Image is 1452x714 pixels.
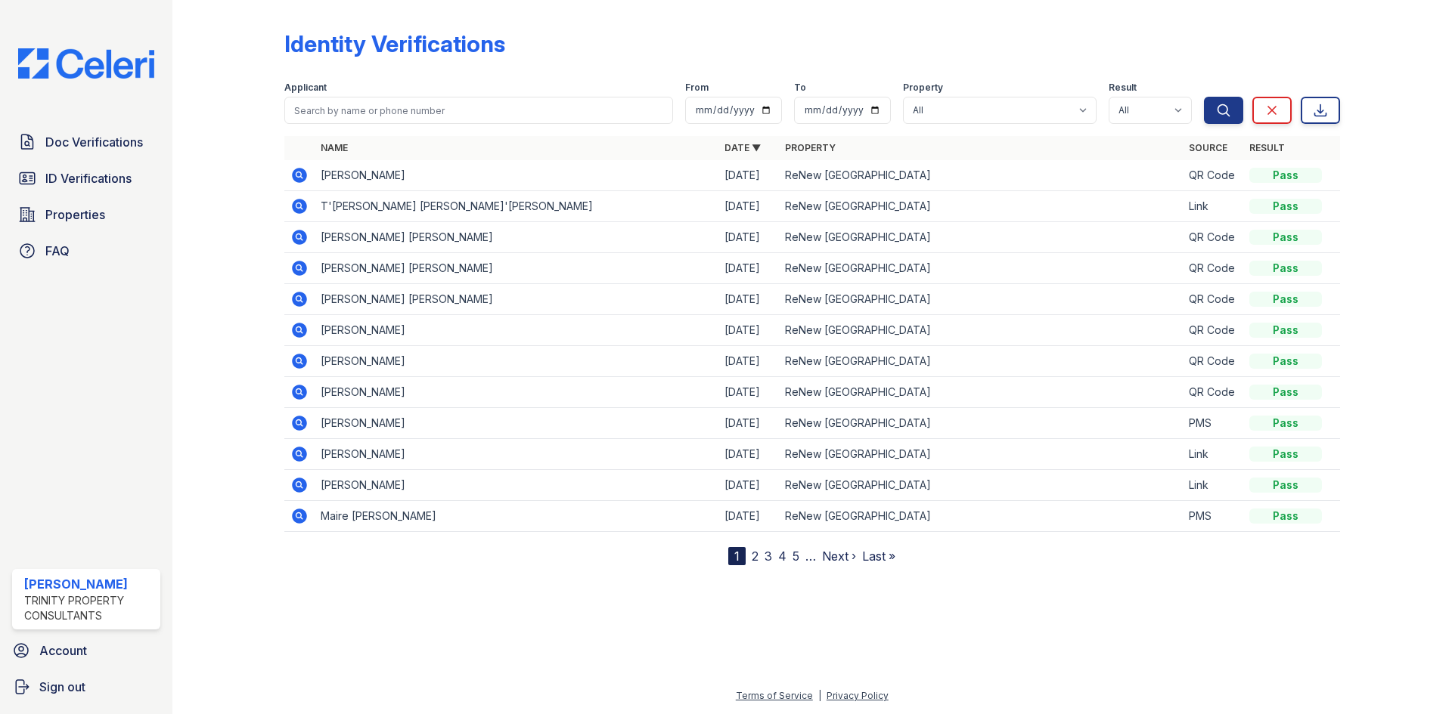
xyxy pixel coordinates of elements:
a: Doc Verifications [12,127,160,157]
td: [DATE] [718,346,779,377]
span: ID Verifications [45,169,132,187]
span: Doc Verifications [45,133,143,151]
td: [DATE] [718,315,779,346]
a: Next › [822,549,856,564]
a: Sign out [6,672,166,702]
td: T'[PERSON_NAME] [PERSON_NAME]'[PERSON_NAME] [315,191,718,222]
td: QR Code [1183,377,1243,408]
a: Property [785,142,836,153]
td: [DATE] [718,501,779,532]
a: 3 [765,549,772,564]
td: QR Code [1183,315,1243,346]
a: 4 [778,549,786,564]
a: Privacy Policy [827,690,889,701]
td: ReNew [GEOGRAPHIC_DATA] [779,501,1183,532]
span: FAQ [45,242,70,260]
td: PMS [1183,408,1243,439]
td: [PERSON_NAME] [315,315,718,346]
td: [PERSON_NAME] [315,439,718,470]
a: Terms of Service [736,690,813,701]
td: QR Code [1183,222,1243,253]
div: Pass [1249,199,1322,214]
td: Maire [PERSON_NAME] [315,501,718,532]
td: QR Code [1183,346,1243,377]
td: [DATE] [718,470,779,501]
td: ReNew [GEOGRAPHIC_DATA] [779,470,1183,501]
td: [DATE] [718,377,779,408]
div: Pass [1249,478,1322,493]
td: ReNew [GEOGRAPHIC_DATA] [779,346,1183,377]
label: Result [1109,82,1137,94]
td: ReNew [GEOGRAPHIC_DATA] [779,191,1183,222]
td: [PERSON_NAME] [315,346,718,377]
label: To [794,82,806,94]
td: QR Code [1183,160,1243,191]
td: QR Code [1183,284,1243,315]
td: [PERSON_NAME] [315,470,718,501]
a: 5 [793,549,799,564]
td: ReNew [GEOGRAPHIC_DATA] [779,222,1183,253]
td: Link [1183,470,1243,501]
span: Sign out [39,678,85,696]
div: Pass [1249,354,1322,369]
div: Pass [1249,508,1322,524]
div: | [818,690,821,701]
div: [PERSON_NAME] [24,575,154,593]
td: [PERSON_NAME] [PERSON_NAME] [315,253,718,284]
div: Pass [1249,416,1322,431]
td: [DATE] [718,439,779,470]
div: Identity Verifications [284,30,505,57]
div: Trinity Property Consultants [24,593,154,623]
div: Pass [1249,447,1322,462]
td: [DATE] [718,284,779,315]
span: Properties [45,206,105,224]
label: From [685,82,709,94]
div: Pass [1249,168,1322,183]
td: [PERSON_NAME] [315,377,718,408]
span: Account [39,641,87,660]
div: Pass [1249,261,1322,276]
td: [DATE] [718,191,779,222]
td: [DATE] [718,408,779,439]
td: [DATE] [718,222,779,253]
a: Date ▼ [724,142,761,153]
div: Pass [1249,385,1322,400]
td: [PERSON_NAME] [PERSON_NAME] [315,284,718,315]
td: [DATE] [718,160,779,191]
td: ReNew [GEOGRAPHIC_DATA] [779,439,1183,470]
a: Properties [12,199,160,230]
label: Property [903,82,943,94]
input: Search by name or phone number [284,97,673,124]
td: ReNew [GEOGRAPHIC_DATA] [779,284,1183,315]
a: Source [1189,142,1227,153]
div: 1 [728,547,746,565]
a: 2 [752,549,759,564]
td: ReNew [GEOGRAPHIC_DATA] [779,377,1183,408]
a: Account [6,635,166,666]
td: QR Code [1183,253,1243,284]
td: [PERSON_NAME] [PERSON_NAME] [315,222,718,253]
td: [PERSON_NAME] [315,408,718,439]
div: Pass [1249,230,1322,245]
img: CE_Logo_Blue-a8612792a0a2168367f1c8372b55b34899dd931a85d93a1a3d3e32e68fde9ad4.png [6,48,166,79]
div: Pass [1249,323,1322,338]
td: PMS [1183,501,1243,532]
td: Link [1183,191,1243,222]
td: [PERSON_NAME] [315,160,718,191]
div: Pass [1249,292,1322,307]
td: [DATE] [718,253,779,284]
a: Result [1249,142,1285,153]
td: ReNew [GEOGRAPHIC_DATA] [779,160,1183,191]
a: FAQ [12,236,160,266]
td: ReNew [GEOGRAPHIC_DATA] [779,253,1183,284]
a: Name [321,142,348,153]
td: Link [1183,439,1243,470]
a: ID Verifications [12,163,160,193]
label: Applicant [284,82,327,94]
td: ReNew [GEOGRAPHIC_DATA] [779,408,1183,439]
span: … [805,547,816,565]
td: ReNew [GEOGRAPHIC_DATA] [779,315,1183,346]
a: Last » [862,549,895,564]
